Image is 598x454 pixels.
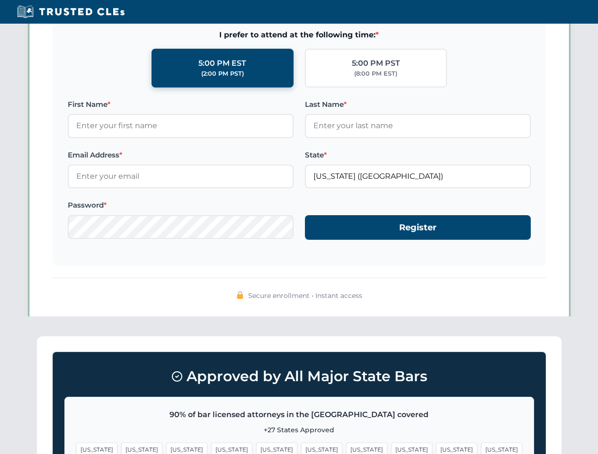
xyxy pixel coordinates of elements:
[305,99,531,110] label: Last Name
[305,114,531,138] input: Enter your last name
[352,57,400,70] div: 5:00 PM PST
[76,409,522,421] p: 90% of bar licensed attorneys in the [GEOGRAPHIC_DATA] covered
[64,364,534,389] h3: Approved by All Major State Bars
[68,99,294,110] label: First Name
[68,29,531,41] span: I prefer to attend at the following time:
[14,5,127,19] img: Trusted CLEs
[68,114,294,138] input: Enter your first name
[305,215,531,240] button: Register
[236,291,244,299] img: 🔒
[305,165,531,188] input: Arizona (AZ)
[68,149,294,161] label: Email Address
[248,290,362,301] span: Secure enrollment • Instant access
[68,165,294,188] input: Enter your email
[201,69,244,79] div: (2:00 PM PST)
[198,57,246,70] div: 5:00 PM EST
[76,425,522,435] p: +27 States Approved
[354,69,397,79] div: (8:00 PM EST)
[68,200,294,211] label: Password
[305,149,531,161] label: State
